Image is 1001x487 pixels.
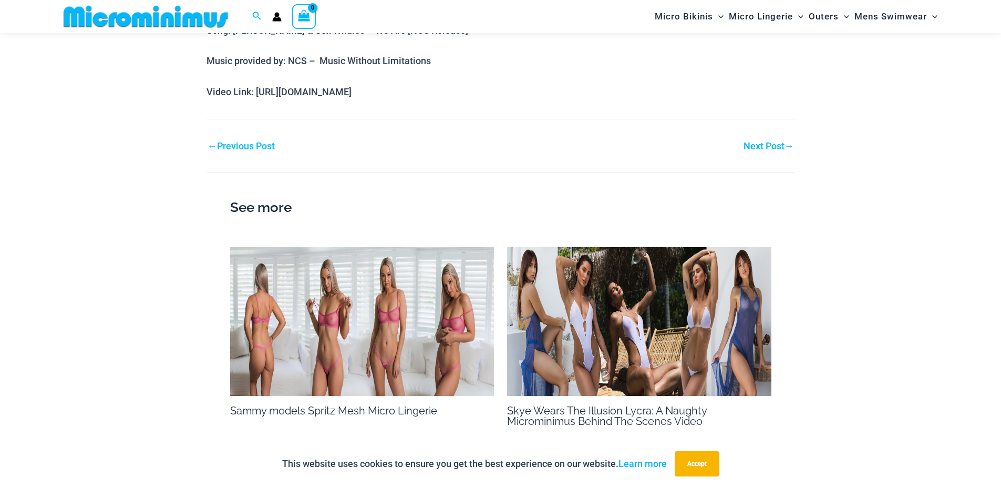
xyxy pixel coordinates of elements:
a: View Shopping Cart, empty [292,4,316,28]
span: Menu Toggle [927,3,937,30]
a: Mens SwimwearMenu ToggleMenu Toggle [852,3,940,30]
img: MM SHOP LOGO FLAT [59,5,232,28]
a: Search icon link [252,10,262,23]
p: This website uses cookies to ensure you get the best experience on our website. [282,456,667,472]
a: Micro BikinisMenu ToggleMenu Toggle [652,3,726,30]
span: → [785,140,794,151]
h2: See more [230,197,771,219]
a: Micro LingerieMenu ToggleMenu Toggle [726,3,806,30]
span: ← [208,140,217,151]
p: Music provided by: NCS – Music Without Limitations [207,53,795,69]
p: Video Link: [URL][DOMAIN_NAME] [207,84,795,100]
span: Micro Lingerie [729,3,793,30]
a: Skye Wears The Illusion Lycra: A Naughty Microminimus Behind The Scenes Video [507,404,707,428]
button: Accept [675,451,719,476]
span: Mens Swimwear [854,3,927,30]
nav: Site Navigation [651,2,942,32]
span: Menu Toggle [839,3,849,30]
nav: Post navigation [207,119,795,154]
a: ←Previous Post [208,141,275,151]
a: Next Post→ [744,141,794,151]
a: OutersMenu ToggleMenu Toggle [806,3,852,30]
span: Menu Toggle [793,3,803,30]
img: MM BTS Sammy 2000 x 700 Thumbnail 1 [230,247,494,396]
a: Learn more [618,458,667,469]
span: Menu Toggle [713,3,724,30]
span: Micro Bikinis [655,3,713,30]
img: SKYE 2000 x 700 Thumbnail [507,247,771,396]
a: Sammy models Spritz Mesh Micro Lingerie [230,404,437,417]
span: Outers [809,3,839,30]
a: Account icon link [272,12,282,22]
